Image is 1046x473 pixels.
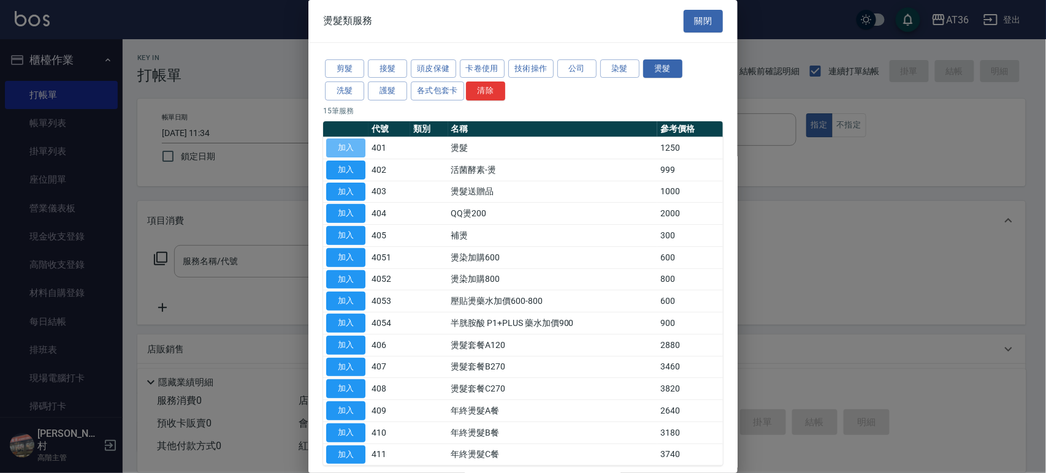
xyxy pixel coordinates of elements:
[368,356,410,378] td: 407
[325,81,364,100] button: 洗髮
[326,204,365,223] button: 加入
[368,225,410,247] td: 405
[326,379,365,398] button: 加入
[368,203,410,225] td: 404
[657,225,723,247] td: 300
[326,161,365,180] button: 加入
[448,312,657,335] td: 半胱胺酸 P1+PLUS 藥水加價900
[410,121,448,137] th: 類別
[657,268,723,290] td: 800
[368,246,410,268] td: 4051
[657,444,723,466] td: 3740
[368,121,410,137] th: 代號
[326,138,365,157] button: 加入
[448,378,657,400] td: 燙髮套餐C270
[657,312,723,335] td: 900
[448,268,657,290] td: 燙染加購800
[643,59,682,78] button: 燙髮
[448,225,657,247] td: 補燙
[448,203,657,225] td: QQ燙200
[657,290,723,312] td: 600
[326,292,365,311] button: 加入
[600,59,639,78] button: 染髮
[657,121,723,137] th: 參考價格
[411,81,464,100] button: 各式包套卡
[368,268,410,290] td: 4052
[657,137,723,159] td: 1250
[448,444,657,466] td: 年終燙髮C餐
[657,159,723,181] td: 999
[368,159,410,181] td: 402
[557,59,597,78] button: 公司
[368,378,410,400] td: 408
[657,203,723,225] td: 2000
[657,400,723,422] td: 2640
[326,401,365,420] button: 加入
[448,290,657,312] td: 壓貼燙藥水加價600-800
[368,137,410,159] td: 401
[326,183,365,202] button: 加入
[368,59,407,78] button: 接髮
[368,181,410,203] td: 403
[368,290,410,312] td: 4053
[326,314,365,333] button: 加入
[448,400,657,422] td: 年終燙髮A餐
[657,378,723,400] td: 3820
[368,444,410,466] td: 411
[448,181,657,203] td: 燙髮送贈品
[323,105,723,116] p: 15 筆服務
[657,356,723,378] td: 3460
[326,226,365,245] button: 加入
[508,59,554,78] button: 技術操作
[411,59,456,78] button: 頭皮保健
[326,270,365,289] button: 加入
[466,81,505,100] button: 清除
[368,400,410,422] td: 409
[448,159,657,181] td: 活菌酵素-燙
[368,81,407,100] button: 護髮
[684,10,723,32] button: 關閉
[657,181,723,203] td: 1000
[323,15,372,27] span: 燙髮類服務
[325,59,364,78] button: 剪髮
[448,246,657,268] td: 燙染加購600
[460,59,505,78] button: 卡卷使用
[448,121,657,137] th: 名稱
[657,246,723,268] td: 600
[326,445,365,464] button: 加入
[326,358,365,377] button: 加入
[657,422,723,444] td: 3180
[448,137,657,159] td: 燙髮
[368,334,410,356] td: 406
[448,422,657,444] td: 年終燙髮B餐
[326,336,365,355] button: 加入
[657,334,723,356] td: 2880
[448,334,657,356] td: 燙髮套餐A120
[368,312,410,335] td: 4054
[326,248,365,267] button: 加入
[448,356,657,378] td: 燙髮套餐B270
[368,422,410,444] td: 410
[326,423,365,442] button: 加入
